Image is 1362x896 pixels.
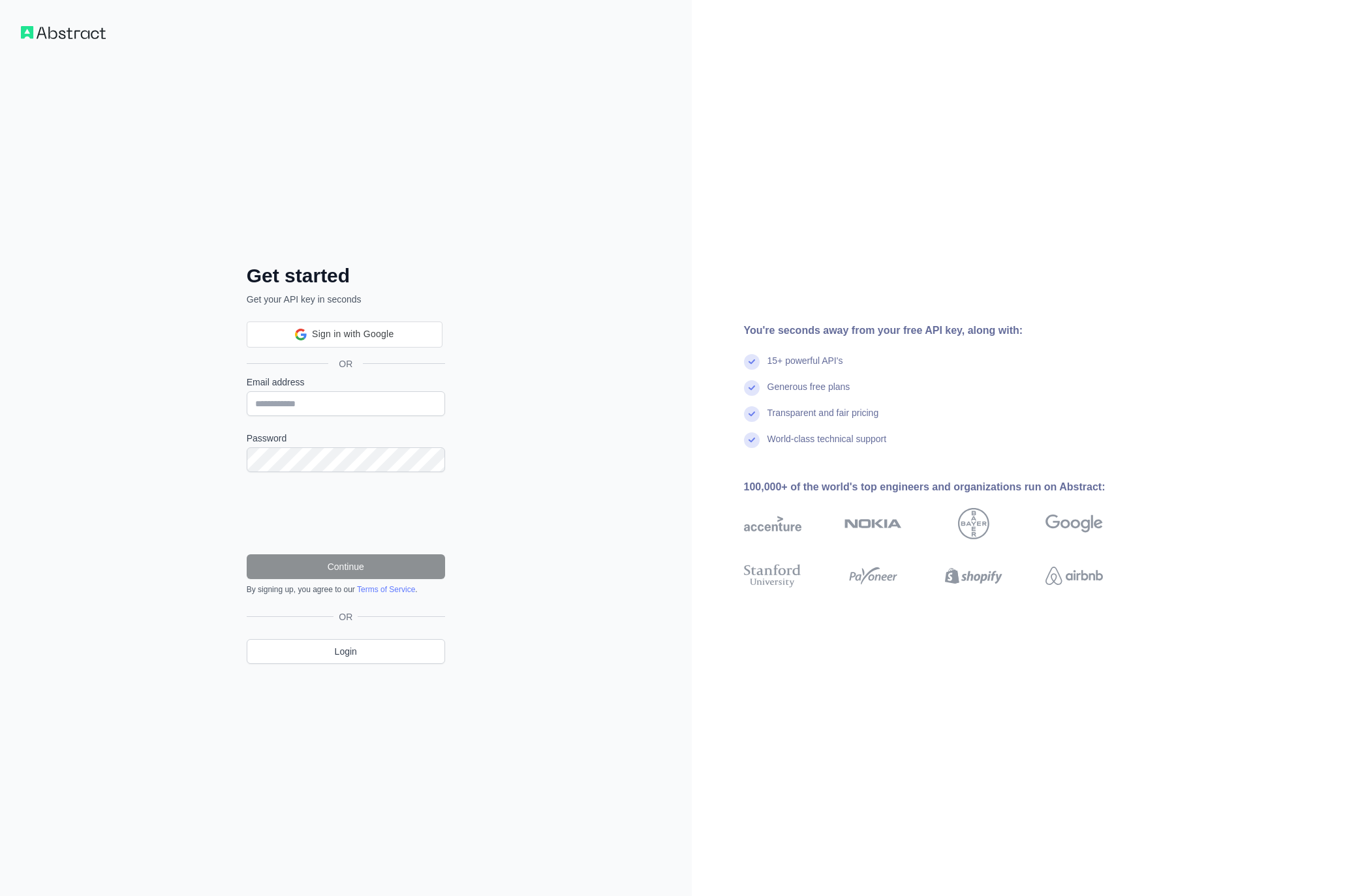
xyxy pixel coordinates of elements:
h2: Get started [247,264,445,288]
div: 15+ powerful API's [767,354,843,380]
a: Login [247,639,445,664]
img: check mark [744,354,760,370]
button: Continue [247,554,445,579]
span: Sign in with Google [312,327,394,341]
img: check mark [744,406,760,422]
img: payoneer [844,561,902,590]
div: Generous free plans [767,380,850,406]
img: check mark [744,380,760,396]
img: Workflow [21,26,106,39]
label: Email address [247,376,445,389]
span: OR [328,357,363,370]
div: World-class technical support [767,432,887,458]
iframe: reCAPTCHA [247,488,445,539]
img: google [1045,508,1103,539]
p: Get your API key in seconds [247,293,445,306]
div: Sign in with Google [247,321,442,348]
img: shopify [945,561,1002,590]
img: airbnb [1045,561,1103,590]
div: Transparent and fair pricing [767,406,879,432]
img: accenture [744,508,801,539]
div: 100,000+ of the world's top engineers and organizations run on Abstract: [744,479,1145,495]
div: By signing up, you agree to our . [247,584,445,595]
span: OR [333,610,358,623]
label: Password [247,432,445,445]
img: check mark [744,432,760,448]
a: Terms of Service [357,585,415,594]
img: nokia [844,508,902,539]
img: bayer [958,508,989,539]
div: You're seconds away from your free API key, along with: [744,323,1145,338]
img: stanford university [744,561,801,590]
